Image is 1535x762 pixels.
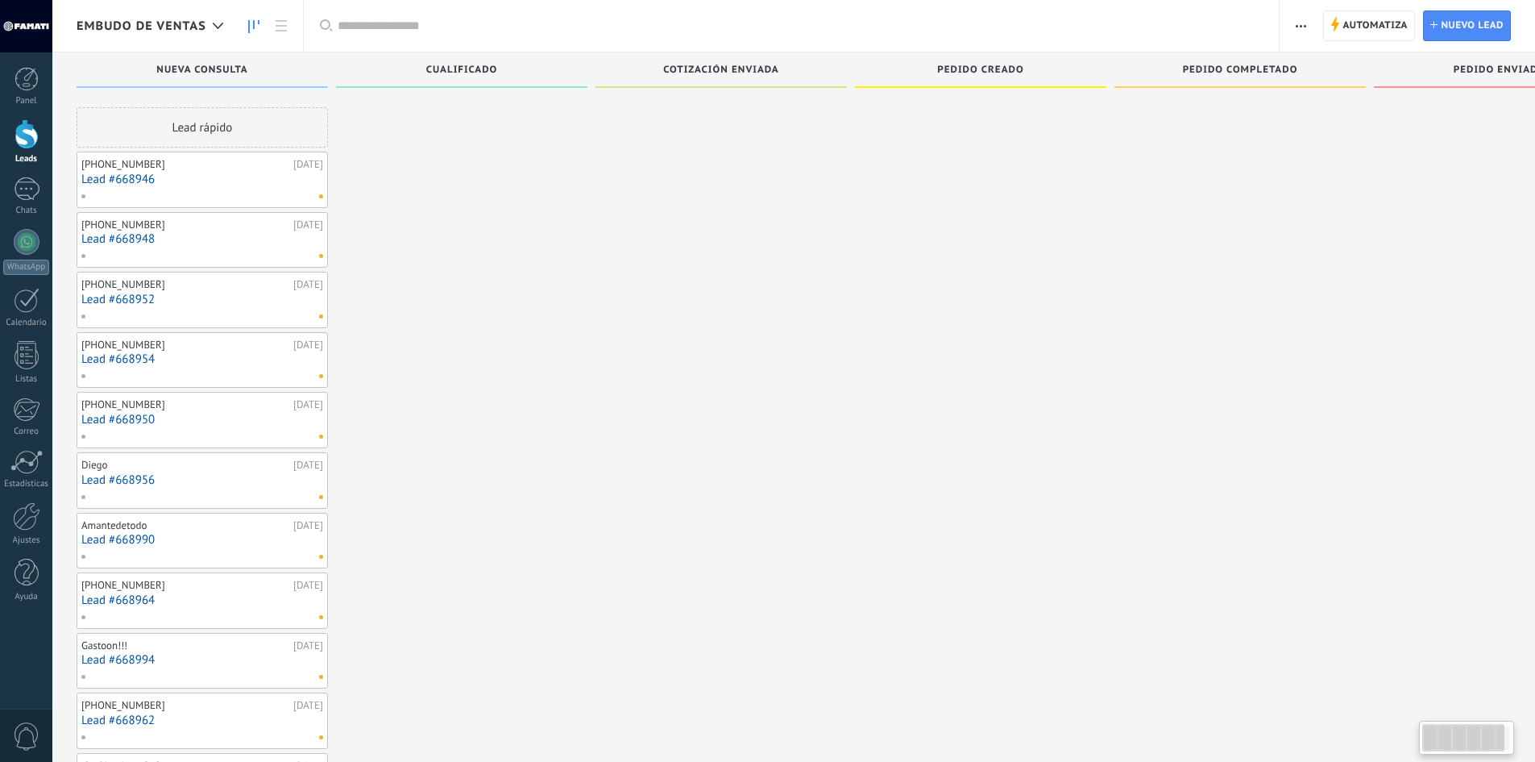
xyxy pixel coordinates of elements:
[3,427,50,437] div: Correo
[3,535,50,546] div: Ajustes
[319,615,323,619] span: No hay nada asignado
[604,65,839,78] div: Cotización enviada
[319,194,323,198] span: No hay nada asignado
[81,653,323,667] a: Lead #668994
[293,639,323,652] div: [DATE]
[1441,11,1504,40] span: Nuevo lead
[663,65,779,76] span: Cotización enviada
[81,459,289,472] div: Diego
[3,96,50,106] div: Panel
[319,675,323,679] span: No hay nada asignado
[81,519,289,532] div: Amantedetodo
[293,339,323,352] div: [DATE]
[81,173,323,186] a: Lead #668946
[293,579,323,592] div: [DATE]
[319,435,323,439] span: No hay nada asignado
[81,639,289,652] div: Gastoon!!!
[3,206,50,216] div: Chats
[319,495,323,499] span: No hay nada asignado
[293,519,323,532] div: [DATE]
[81,699,289,712] div: [PHONE_NUMBER]
[81,293,323,306] a: Lead #668952
[81,339,289,352] div: [PHONE_NUMBER]
[3,154,50,164] div: Leads
[81,579,289,592] div: [PHONE_NUMBER]
[1323,10,1415,41] a: Automatiza
[77,19,206,34] span: Embudo de ventas
[3,592,50,602] div: Ayuda
[426,65,498,76] span: Cualificado
[81,219,289,231] div: [PHONE_NUMBER]
[3,260,49,275] div: WhatsApp
[156,65,247,76] span: Nueva consulta
[293,699,323,712] div: [DATE]
[81,158,289,171] div: [PHONE_NUMBER]
[293,459,323,472] div: [DATE]
[1183,65,1298,76] span: Pedido completado
[77,107,328,148] div: Lead rápido
[344,65,579,78] div: Cualificado
[3,479,50,489] div: Estadísticas
[81,714,323,727] a: Lead #668962
[319,314,323,319] span: No hay nada asignado
[81,352,323,366] a: Lead #668954
[81,413,323,427] a: Lead #668950
[81,533,323,547] a: Lead #668990
[293,158,323,171] div: [DATE]
[81,473,323,487] a: Lead #668956
[293,398,323,411] div: [DATE]
[937,65,1023,76] span: Pedido creado
[319,254,323,258] span: No hay nada asignado
[863,65,1098,78] div: Pedido creado
[319,735,323,739] span: No hay nada asignado
[81,593,323,607] a: Lead #668964
[85,65,320,78] div: Nueva consulta
[3,374,50,385] div: Listas
[1423,10,1511,41] a: Nuevo lead
[319,374,323,378] span: No hay nada asignado
[1342,11,1408,40] span: Automatiza
[81,278,289,291] div: [PHONE_NUMBER]
[3,318,50,328] div: Calendario
[81,232,323,246] a: Lead #668948
[81,398,289,411] div: [PHONE_NUMBER]
[293,219,323,231] div: [DATE]
[293,278,323,291] div: [DATE]
[319,555,323,559] span: No hay nada asignado
[1122,65,1358,78] div: Pedido completado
